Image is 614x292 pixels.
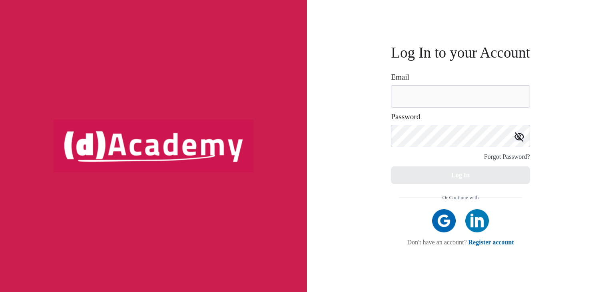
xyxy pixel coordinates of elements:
img: line [399,197,442,198]
span: Or Continue with [442,192,478,203]
div: Log In [451,170,470,181]
img: icon [514,132,524,142]
label: Password [391,113,420,121]
img: linkedIn icon [465,209,489,233]
img: logo [54,120,253,172]
a: Register account [468,239,514,246]
div: Forgot Password? [484,151,530,162]
button: Log In [391,166,530,184]
label: Email [391,73,409,81]
div: Don't have an account? [399,238,522,246]
img: line [479,197,522,198]
img: google icon [432,209,456,233]
h3: Log In to your Account [391,46,530,59]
